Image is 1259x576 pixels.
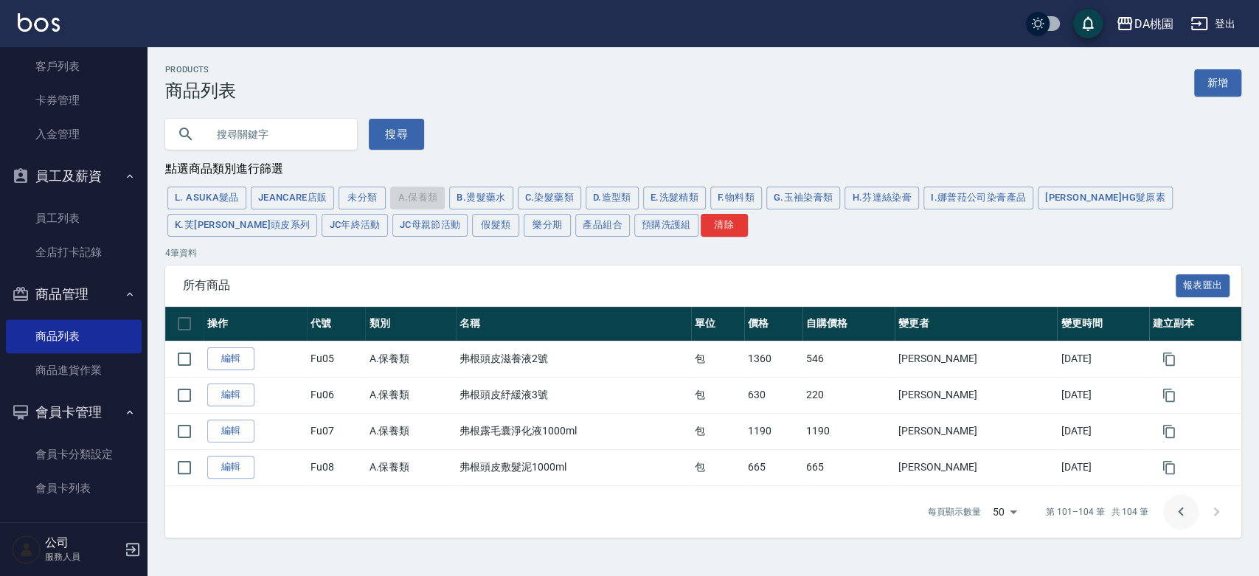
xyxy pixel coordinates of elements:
[392,214,468,237] button: JC母親節活動
[6,275,142,313] button: 商品管理
[207,456,254,479] a: 編輯
[1176,277,1230,291] a: 報表匯出
[766,187,841,209] button: G.玉袖染膏類
[987,492,1022,532] div: 50
[6,157,142,195] button: 員工及薪資
[575,214,630,237] button: 產品組合
[307,307,365,341] th: 代號
[691,341,744,377] td: 包
[365,413,456,449] td: A.保養類
[165,80,236,101] h3: 商品列表
[1038,187,1173,209] button: [PERSON_NAME]HG髮原素
[923,187,1033,209] button: I.娜普菈公司染膏產品
[456,377,691,413] td: 弗根頭皮紓緩液3號
[1057,449,1149,485] td: [DATE]
[844,187,919,209] button: H.芬達絲染膏
[204,307,307,341] th: 操作
[365,341,456,377] td: A.保養類
[45,535,120,550] h5: 公司
[1149,307,1241,341] th: 建立副本
[449,187,513,209] button: B.燙髮藥水
[802,377,895,413] td: 220
[6,437,142,471] a: 會員卡分類設定
[307,449,365,485] td: Fu08
[6,83,142,117] a: 卡券管理
[1057,341,1149,377] td: [DATE]
[207,347,254,370] a: 編輯
[183,278,1176,293] span: 所有商品
[365,307,456,341] th: 類別
[307,341,365,377] td: Fu05
[207,114,345,154] input: 搜尋關鍵字
[895,413,1058,449] td: [PERSON_NAME]
[207,420,254,443] a: 編輯
[802,307,895,341] th: 自購價格
[165,162,1241,177] div: 點選商品類別進行篩選
[895,307,1058,341] th: 變更者
[167,214,317,237] button: K.芙[PERSON_NAME]頭皮系列
[6,49,142,83] a: 客戶列表
[744,307,802,341] th: 價格
[45,550,120,563] p: 服務人員
[1057,413,1149,449] td: [DATE]
[802,341,895,377] td: 546
[307,413,365,449] td: Fu07
[1176,274,1230,297] button: 報表匯出
[6,117,142,151] a: 入金管理
[691,307,744,341] th: 單位
[701,214,748,237] button: 清除
[1163,494,1199,530] button: Go to previous page
[710,187,762,209] button: F.物料類
[456,341,691,377] td: 弗根頭皮滋養液2號
[365,377,456,413] td: A.保養類
[6,201,142,235] a: 員工列表
[322,214,387,237] button: JC年終活動
[895,449,1058,485] td: [PERSON_NAME]
[744,413,802,449] td: 1190
[524,214,571,237] button: 樂分期
[365,449,456,485] td: A.保養類
[472,214,519,237] button: 假髮類
[307,377,365,413] td: Fu06
[251,187,335,209] button: JeanCare店販
[456,449,691,485] td: 弗根頭皮敷髮泥1000ml
[1110,9,1179,39] button: DA桃園
[1057,307,1149,341] th: 變更時間
[586,187,639,209] button: D.造型類
[167,187,246,209] button: L. ASUKA髮品
[6,235,142,269] a: 全店打卡記錄
[456,307,691,341] th: 名稱
[634,214,698,237] button: 預購洗護組
[1057,377,1149,413] td: [DATE]
[802,449,895,485] td: 665
[165,246,1241,260] p: 4 筆資料
[456,413,691,449] td: 弗根露毛囊淨化液1000ml
[1073,9,1103,38] button: save
[691,413,744,449] td: 包
[1046,505,1148,518] p: 第 101–104 筆 共 104 筆
[165,65,236,74] h2: Products
[928,505,981,518] p: 每頁顯示數量
[12,535,41,564] img: Person
[6,393,142,431] button: 會員卡管理
[18,13,60,32] img: Logo
[802,413,895,449] td: 1190
[1185,10,1241,38] button: 登出
[744,449,802,485] td: 665
[744,377,802,413] td: 630
[895,341,1058,377] td: [PERSON_NAME]
[518,187,581,209] button: C.染髮藥類
[744,341,802,377] td: 1360
[691,449,744,485] td: 包
[691,377,744,413] td: 包
[643,187,706,209] button: E.洗髮精類
[339,187,386,209] button: 未分類
[1134,15,1173,33] div: DA桃園
[6,471,142,505] a: 會員卡列表
[6,319,142,353] a: 商品列表
[369,119,424,150] button: 搜尋
[6,511,142,549] button: 紅利點數設定
[6,353,142,387] a: 商品進貨作業
[207,384,254,406] a: 編輯
[1194,69,1241,97] a: 新增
